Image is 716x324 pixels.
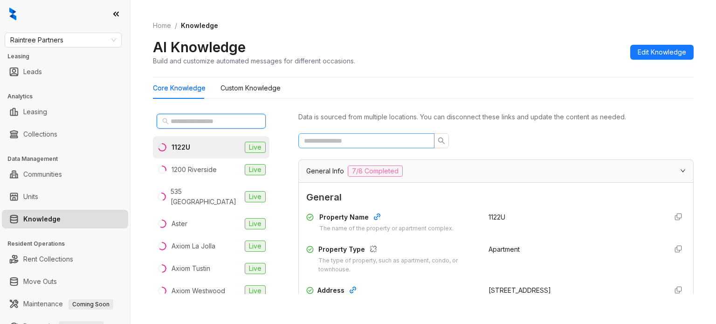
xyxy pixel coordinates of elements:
[489,285,660,296] div: [STREET_ADDRESS]
[175,21,177,31] li: /
[638,47,686,57] span: Edit Knowledge
[2,187,128,206] li: Units
[318,256,477,274] div: The type of property, such as apartment, condo, or townhouse.
[23,250,73,269] a: Rent Collections
[306,190,686,205] span: General
[69,299,113,310] span: Coming Soon
[172,286,225,296] div: Axiom Westwood
[245,241,266,252] span: Live
[299,160,693,182] div: General Info7/8 Completed
[245,142,266,153] span: Live
[23,165,62,184] a: Communities
[153,56,355,66] div: Build and customize automated messages for different occasions.
[438,137,445,145] span: search
[2,165,128,184] li: Communities
[23,125,57,144] a: Collections
[2,62,128,81] li: Leads
[7,155,130,163] h3: Data Management
[318,244,477,256] div: Property Type
[630,45,694,60] button: Edit Knowledge
[2,210,128,228] li: Knowledge
[348,165,403,177] span: 7/8 Completed
[9,7,16,21] img: logo
[23,187,38,206] a: Units
[172,263,210,274] div: Axiom Tustin
[7,52,130,61] h3: Leasing
[162,118,169,124] span: search
[220,83,281,93] div: Custom Knowledge
[489,213,505,221] span: 1122U
[306,166,344,176] span: General Info
[23,210,61,228] a: Knowledge
[171,186,241,207] div: 535 [GEOGRAPHIC_DATA]
[2,103,128,121] li: Leasing
[245,285,266,296] span: Live
[151,21,173,31] a: Home
[245,191,266,202] span: Live
[317,285,477,297] div: Address
[319,212,454,224] div: Property Name
[680,168,686,173] span: expanded
[2,295,128,313] li: Maintenance
[245,218,266,229] span: Live
[319,224,454,233] div: The name of the property or apartment complex.
[2,125,128,144] li: Collections
[7,92,130,101] h3: Analytics
[298,112,694,122] div: Data is sourced from multiple locations. You can disconnect these links and update the content as...
[489,245,520,253] span: Apartment
[181,21,218,29] span: Knowledge
[153,83,206,93] div: Core Knowledge
[2,250,128,269] li: Rent Collections
[2,272,128,291] li: Move Outs
[245,263,266,274] span: Live
[23,103,47,121] a: Leasing
[23,272,57,291] a: Move Outs
[172,219,187,229] div: Aster
[245,164,266,175] span: Live
[172,241,215,251] div: Axiom La Jolla
[7,240,130,248] h3: Resident Operations
[172,142,190,152] div: 1122U
[153,38,246,56] h2: AI Knowledge
[172,165,217,175] div: 1200 Riverside
[10,33,116,47] span: Raintree Partners
[23,62,42,81] a: Leads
